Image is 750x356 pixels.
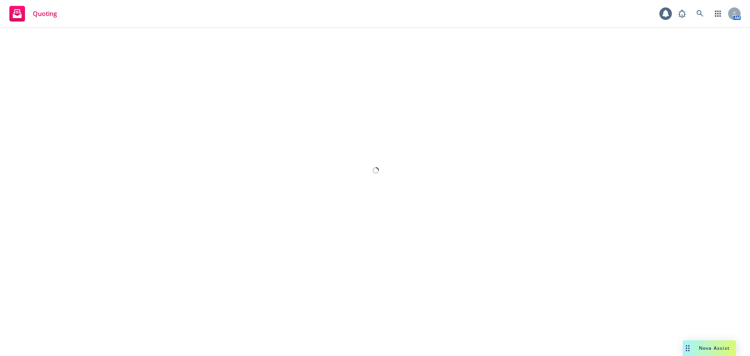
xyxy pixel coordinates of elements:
a: Search [692,6,708,21]
div: Drag to move [683,340,693,356]
a: Report a Bug [674,6,690,21]
a: Quoting [6,3,60,25]
span: Quoting [33,11,57,17]
button: Nova Assist [683,340,736,356]
a: Switch app [710,6,726,21]
span: Nova Assist [699,345,730,351]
